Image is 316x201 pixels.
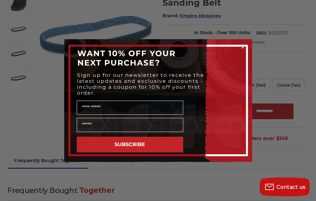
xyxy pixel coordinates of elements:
[240,44,246,50] button: Close dialog
[277,184,306,190] span: Contact us
[77,118,183,132] input: Email
[260,177,310,196] button: Contact us
[77,49,176,67] span: WANT 10% OFF YOUR NEXT PURCHASE?
[77,137,183,152] button: SUBSCRIBE
[77,72,204,96] span: Sign up for our newsletter to receive the latest updates and exclusive discounts - including a co...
